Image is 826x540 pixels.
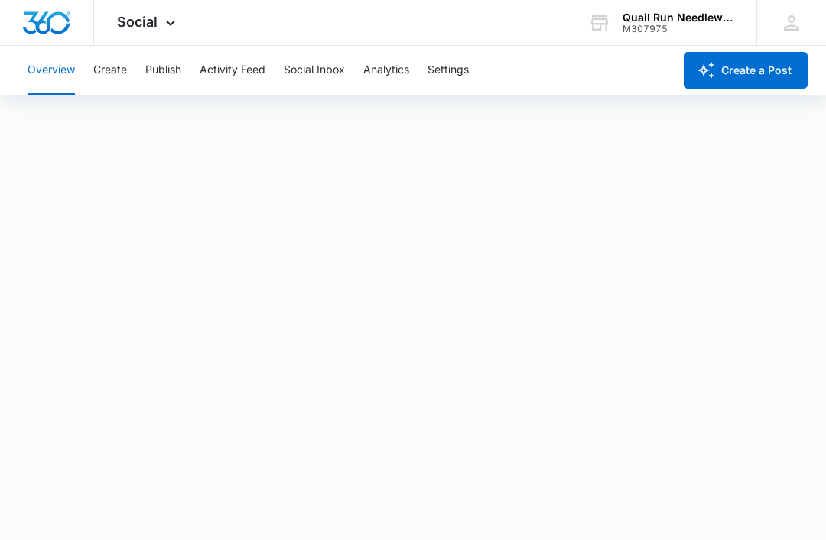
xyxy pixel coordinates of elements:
div: account id [623,24,734,34]
div: account name [623,11,734,24]
button: Create a Post [684,52,808,89]
button: Create [93,46,127,95]
button: Settings [428,46,469,95]
button: Analytics [363,46,409,95]
button: Activity Feed [200,46,265,95]
button: Publish [145,46,181,95]
button: Overview [28,46,75,95]
span: Social [117,14,158,30]
button: Social Inbox [284,46,345,95]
